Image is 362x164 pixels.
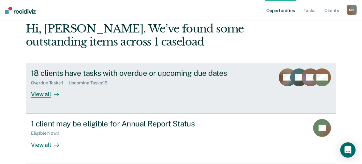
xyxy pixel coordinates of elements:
div: View all [31,136,67,148]
a: 18 clients have tasks with overdue or upcoming due datesOverdue Tasks:1Upcoming Tasks:19View all [26,63,336,113]
button: MH [347,5,357,15]
div: Eligible Now : 1 [31,131,65,136]
div: Overdue Tasks : 1 [31,80,69,86]
div: M H [347,5,357,15]
div: 1 client may be eligible for Annual Report Status [31,119,255,128]
div: 18 clients have tasks with overdue or upcoming due dates [31,68,255,78]
div: View all [31,86,67,98]
div: Hi, [PERSON_NAME]. We’ve found some outstanding items across 1 caseload [26,22,274,48]
div: Open Intercom Messenger [340,142,356,158]
div: Upcoming Tasks : 19 [69,80,113,86]
a: 1 client may be eligible for Annual Report StatusEligible Now:1View all [26,114,336,164]
img: Recidiviz [5,7,36,14]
